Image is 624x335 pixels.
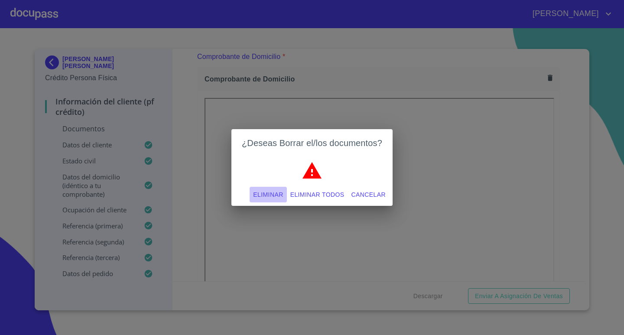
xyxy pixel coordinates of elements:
[250,187,286,203] button: Eliminar
[242,136,382,150] h2: ¿Deseas Borrar el/los documentos?
[287,187,348,203] button: Eliminar todos
[290,189,344,200] span: Eliminar todos
[253,189,283,200] span: Eliminar
[351,189,386,200] span: Cancelar
[348,187,389,203] button: Cancelar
